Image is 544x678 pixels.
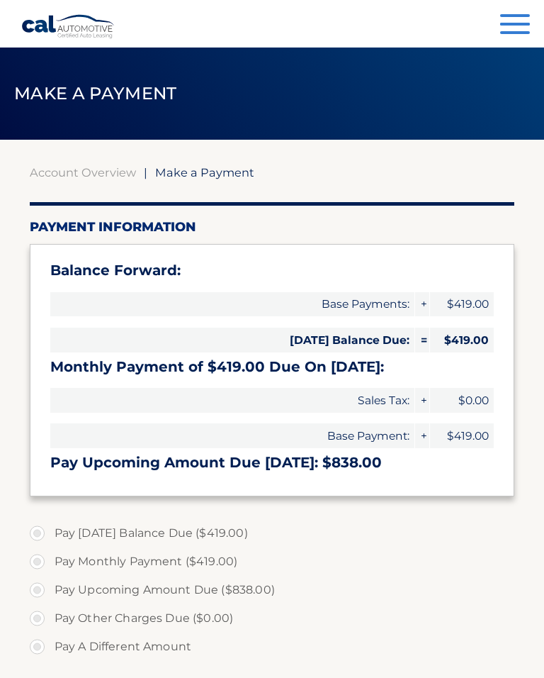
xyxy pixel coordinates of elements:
[155,165,254,179] span: Make a Payment
[30,604,515,633] label: Pay Other Charges Due ($0.00)
[30,165,136,179] a: Account Overview
[415,423,429,448] span: +
[144,165,147,179] span: |
[415,292,429,317] span: +
[415,328,429,352] span: =
[50,358,494,376] h3: Monthly Payment of $419.00 Due On [DATE]:
[50,292,415,317] span: Base Payments:
[500,14,530,38] button: Menu
[50,388,415,413] span: Sales Tax:
[30,219,515,235] h2: Payment Information
[430,328,494,352] span: $419.00
[430,388,494,413] span: $0.00
[21,14,115,39] a: Cal Automotive
[30,633,515,661] label: Pay A Different Amount
[50,328,415,352] span: [DATE] Balance Due:
[50,423,415,448] span: Base Payment:
[430,423,494,448] span: $419.00
[430,292,494,317] span: $419.00
[14,83,176,104] span: Make a Payment
[30,548,515,576] label: Pay Monthly Payment ($419.00)
[50,262,494,279] h3: Balance Forward:
[30,519,515,548] label: Pay [DATE] Balance Due ($419.00)
[415,388,429,413] span: +
[50,454,494,472] h3: Pay Upcoming Amount Due [DATE]: $838.00
[30,576,515,604] label: Pay Upcoming Amount Due ($838.00)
